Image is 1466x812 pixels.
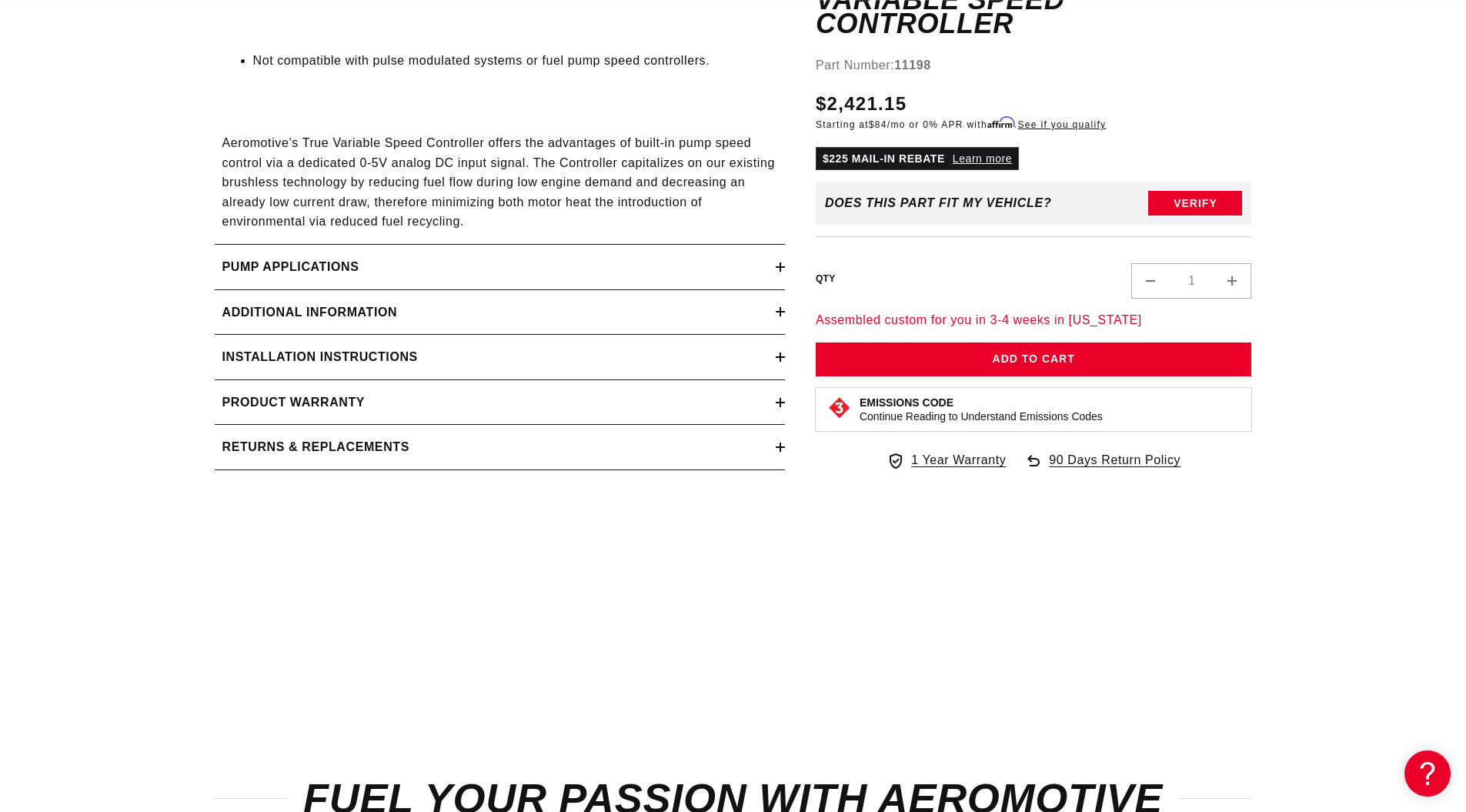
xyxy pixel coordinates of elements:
div: Does This part fit My vehicle? [825,196,1052,210]
button: Add to Cart [816,343,1252,377]
strong: Emissions Code [860,396,953,409]
summary: Additional information [215,290,785,335]
a: See if you qualify - Learn more about Affirm Financing (opens in modal) [1018,119,1107,130]
span: $2,421.15 [816,90,907,118]
h2: Returns & replacements [222,437,409,457]
summary: Returns & replacements [215,425,785,469]
a: 90 Days Return Policy [1024,450,1180,486]
strong: 11198 [894,58,931,72]
a: 1 Year Warranty [887,450,1006,470]
p: Aeromotive’s True Variable Speed Controller offers the advantages of built-in pump speed control ... [222,94,777,232]
label: QTY [816,272,836,286]
p: Assembled custom for you in 3-4 weeks in [US_STATE] [816,310,1252,330]
p: $225 MAIL-IN REBATE [816,147,1019,170]
summary: Product warranty [215,380,785,425]
span: 90 Days Return Policy [1049,450,1180,486]
h2: Pump Applications [222,257,359,277]
li: Not compatible with pulse modulated systems or fuel pump speed controllers. [253,51,777,71]
button: Verify [1148,191,1242,216]
p: Continue Reading to Understand Emissions Codes [860,409,1103,423]
span: 1 Year Warranty [911,450,1006,470]
h2: Additional information [222,302,398,322]
a: Learn more [953,152,1012,165]
span: Affirm [987,117,1014,129]
summary: Pump Applications [215,245,785,289]
h2: Installation Instructions [222,347,418,367]
span: $84 [869,119,887,130]
summary: Installation Instructions [215,335,785,379]
button: Emissions CodeContinue Reading to Understand Emissions Codes [860,396,1103,423]
p: Starting at /mo or 0% APR with . [816,118,1106,132]
img: Emissions code [827,396,852,420]
h2: Product warranty [222,393,366,413]
div: Part Number: [816,55,1252,75]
